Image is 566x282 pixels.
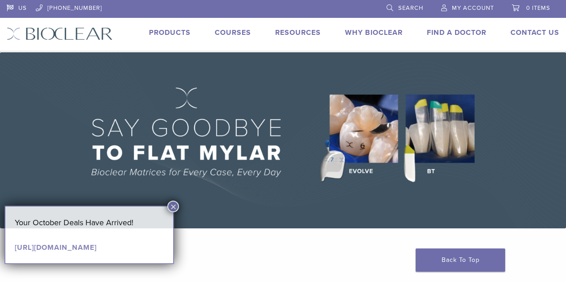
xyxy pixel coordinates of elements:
a: Find A Doctor [427,28,486,37]
a: [URL][DOMAIN_NAME] [15,243,97,252]
a: Why Bioclear [345,28,403,37]
img: Bioclear [7,27,113,40]
a: Courses [215,28,251,37]
span: Search [398,4,423,12]
a: Resources [275,28,321,37]
p: Your October Deals Have Arrived! [15,216,164,229]
a: Contact Us [511,28,559,37]
span: My Account [452,4,494,12]
a: Products [149,28,191,37]
span: 0 items [526,4,550,12]
button: Close [167,201,179,212]
a: Back To Top [416,248,505,272]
